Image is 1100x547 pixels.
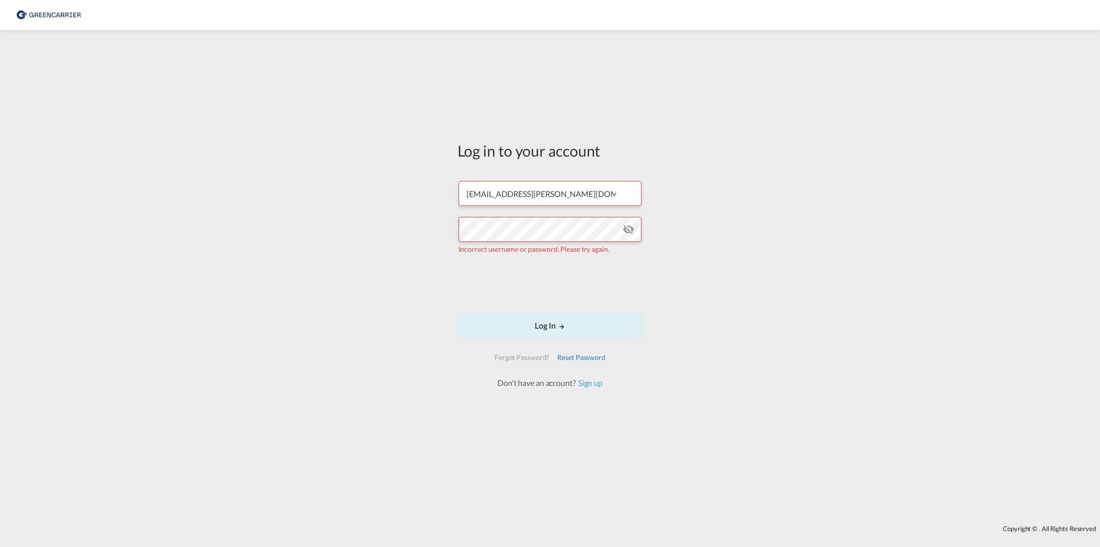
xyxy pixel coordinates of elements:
[576,378,603,387] a: Sign up
[458,140,643,161] div: Log in to your account
[458,313,643,338] button: LOGIN
[553,349,610,366] div: Reset Password
[474,264,626,303] iframe: reCAPTCHA
[486,377,614,388] div: Don't have an account?
[490,349,553,366] div: Forgot Password?
[459,181,641,206] input: Enter email/phone number
[623,223,634,235] md-icon: icon-eye-off
[459,245,610,253] span: Incorrect username or password. Please try again.
[15,4,82,26] img: 8cf206808afe11efa76fcd1e3d746489.png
